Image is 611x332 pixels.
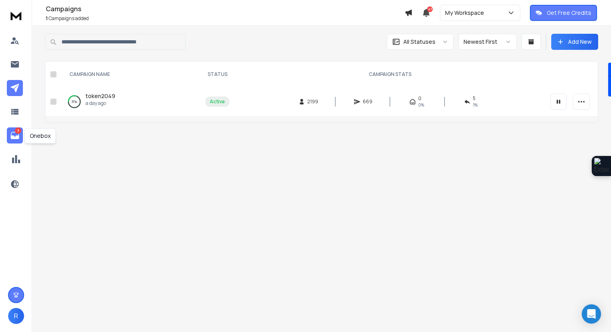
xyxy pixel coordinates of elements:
[307,98,318,105] span: 2199
[8,308,24,324] button: R
[234,61,546,87] th: CAMPAIGN STATS
[473,95,476,102] span: 5
[445,9,487,17] p: My Workspace
[86,100,115,107] p: a day ago
[46,15,405,22] p: Campaigns added
[46,4,405,14] h1: Campaigns
[60,61,200,87] th: CAMPAIGN NAME
[60,87,200,116] td: 31%token2049a day ago
[8,8,24,23] img: logo
[46,15,48,22] span: 1
[473,102,478,108] span: 1 %
[200,61,234,87] th: STATUS
[418,102,424,108] span: 0%
[72,98,77,106] p: 31 %
[551,34,598,50] button: Add New
[15,127,21,134] p: 3
[210,98,225,105] div: Active
[547,9,591,17] p: Get Free Credits
[582,304,601,324] div: Open Intercom Messenger
[458,34,517,50] button: Newest First
[363,98,372,105] span: 669
[530,5,597,21] button: Get Free Credits
[594,158,609,174] img: Extension Icon
[427,6,433,12] span: 47
[25,128,56,143] div: Onebox
[86,92,115,100] a: token2049
[403,38,435,46] p: All Statuses
[7,127,23,143] a: 3
[418,95,421,102] span: 0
